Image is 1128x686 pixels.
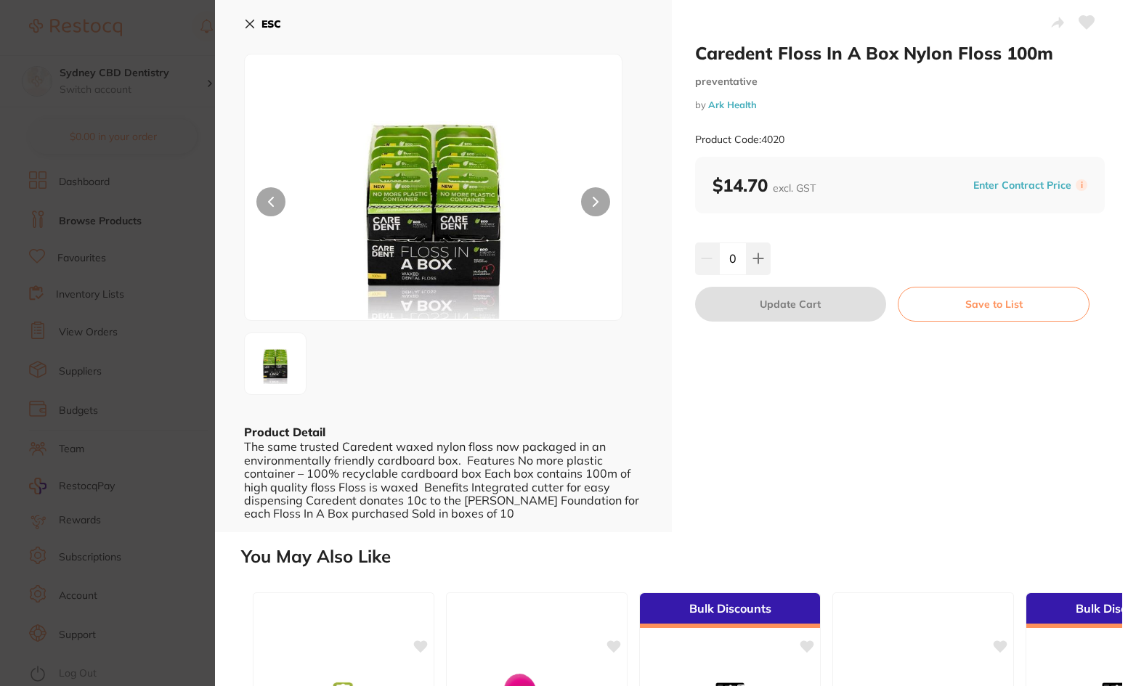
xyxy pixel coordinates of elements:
button: ESC [244,12,281,36]
small: Product Code: 4020 [695,134,784,146]
img: ay80MDIwLWpwZw [320,91,546,320]
b: ESC [261,17,281,30]
b: Product Detail [244,425,325,439]
b: $14.70 [713,174,816,196]
small: preventative [695,75,1105,88]
small: by [695,99,1105,110]
span: excl. GST [773,181,816,195]
div: The same trusted Caredent waxed nylon floss now packaged in an environmentally friendly cardboard... [244,440,643,520]
a: Ark Health [708,99,757,110]
button: Save to List [898,287,1090,322]
h2: You May Also Like [241,547,1122,567]
img: ay80MDIwLWpwZw [249,338,301,390]
div: Bulk Discounts [640,593,820,628]
button: Update Cart [695,287,887,322]
button: Enter Contract Price [969,179,1076,192]
label: i [1076,179,1087,191]
h2: Caredent Floss In A Box Nylon Floss 100m [695,42,1105,64]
